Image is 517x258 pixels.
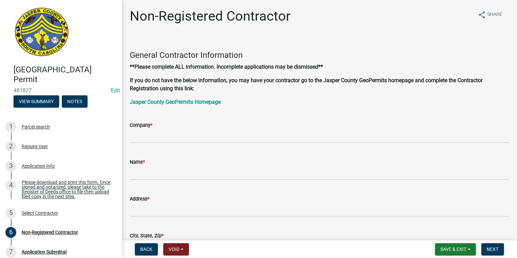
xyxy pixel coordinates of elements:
div: 7 [5,247,16,257]
span: Back [140,247,152,252]
div: Application Info [22,164,55,168]
label: City, State, Zip [130,234,164,238]
div: 1 [5,121,16,132]
button: Save & Exit [435,243,476,255]
wm-modal-confirm: Notes [62,99,88,104]
strong: **Please complete ALL information. Incomplete applications may be dismissed** [130,64,323,70]
i: share [478,11,486,19]
h4: General Contractor Information [130,50,509,60]
button: Void [163,243,189,255]
div: Parcel search [22,124,50,129]
div: 5 [5,208,16,218]
h1: Non-Registered Contractor [130,8,291,24]
div: 4 [5,180,16,191]
div: Please download and print this form. Once signed and notarized, please take to the Register of De... [22,180,111,199]
img: Jasper County, South Carolina [14,7,70,58]
a: Jasper County GeoPermits Homepage [130,99,221,105]
wm-modal-confirm: Edit Application Number [111,87,120,94]
h4: [GEOGRAPHIC_DATA] Permit [14,65,116,85]
div: Non-Registered Contractor [22,230,78,235]
span: Void [169,247,179,252]
div: 2 [5,141,16,152]
div: 3 [5,161,16,171]
div: 6 [5,227,16,238]
button: Next [481,243,504,255]
wm-modal-confirm: Summary [14,99,59,104]
label: Company [130,123,152,128]
div: Select Contractor [22,211,58,215]
strong: If you do not have the below information, you may have your contractor go to the Jasper County Ge... [130,77,483,92]
label: Name [130,160,145,165]
button: View Summary [14,95,59,108]
a: Edit [111,87,120,94]
span: Save & Exit [440,247,466,252]
button: shareShare [472,8,508,21]
span: Next [487,247,498,252]
span: 481827 [14,87,108,94]
span: Share [487,11,502,19]
label: Address [130,197,149,202]
div: Require User [22,144,48,149]
button: Notes [62,95,88,108]
button: Back [135,243,158,255]
div: Application Submittal [22,250,67,254]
